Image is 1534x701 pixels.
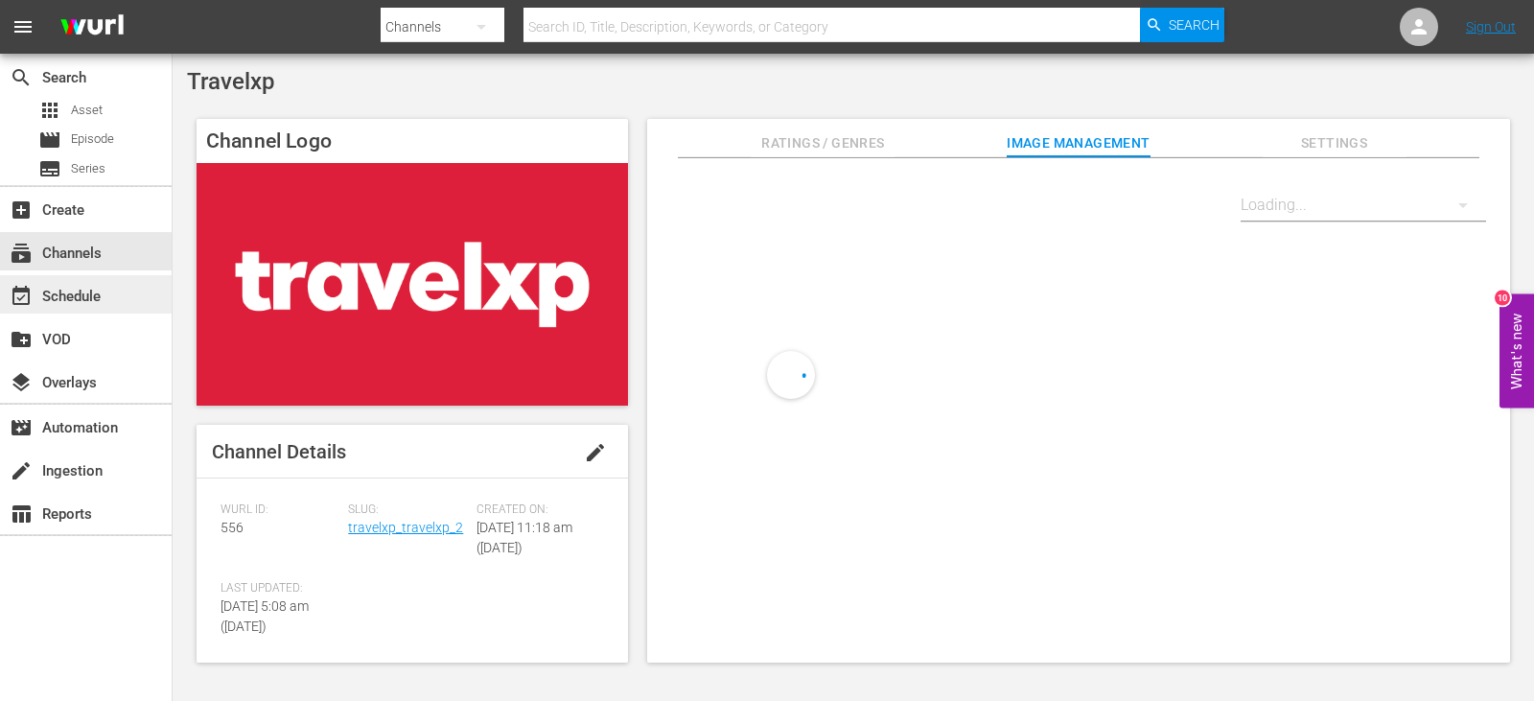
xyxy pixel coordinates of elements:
span: [DATE] 11:18 am ([DATE]) [476,520,572,555]
span: Channel Details [212,440,346,463]
span: Asset [71,101,103,120]
button: Search [1140,8,1224,42]
span: Schedule [10,285,33,308]
span: [DATE] 5:08 am ([DATE]) [221,598,309,634]
span: Settings [1263,131,1406,155]
span: Ratings / Genres [751,131,895,155]
span: 556 [221,520,244,535]
span: Automation [10,416,33,439]
a: travelxp_travelxp_2 [348,520,463,535]
span: Episode [71,129,114,149]
span: Created On: [476,502,594,518]
span: Series [38,157,61,180]
span: Search [10,66,33,89]
span: VOD [10,328,33,351]
span: edit [584,441,607,464]
span: Ingestion [10,459,33,482]
span: Series [71,159,105,178]
span: Reports [10,502,33,526]
span: Travelxp [187,68,274,95]
span: Channels [10,242,33,265]
div: 10 [1495,290,1510,305]
img: Travelxp [197,163,628,406]
span: Search [1169,8,1220,42]
img: ans4CAIJ8jUAAAAAAAAAAAAAAAAAAAAAAAAgQb4GAAAAAAAAAAAAAAAAAAAAAAAAJMjXAAAAAAAAAAAAAAAAAAAAAAAAgAT5G... [46,5,138,50]
span: Slug: [348,502,466,518]
span: Asset [38,99,61,122]
a: Sign Out [1466,19,1516,35]
h4: Channel Logo [197,119,628,163]
span: Overlays [10,371,33,394]
span: Episode [38,129,61,152]
span: Wurl ID: [221,502,338,518]
span: Image Management [1007,131,1150,155]
button: edit [572,430,618,476]
span: Last Updated: [221,581,338,596]
button: Open Feedback Widget [1499,293,1534,408]
span: menu [12,15,35,38]
span: Create [10,199,33,222]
